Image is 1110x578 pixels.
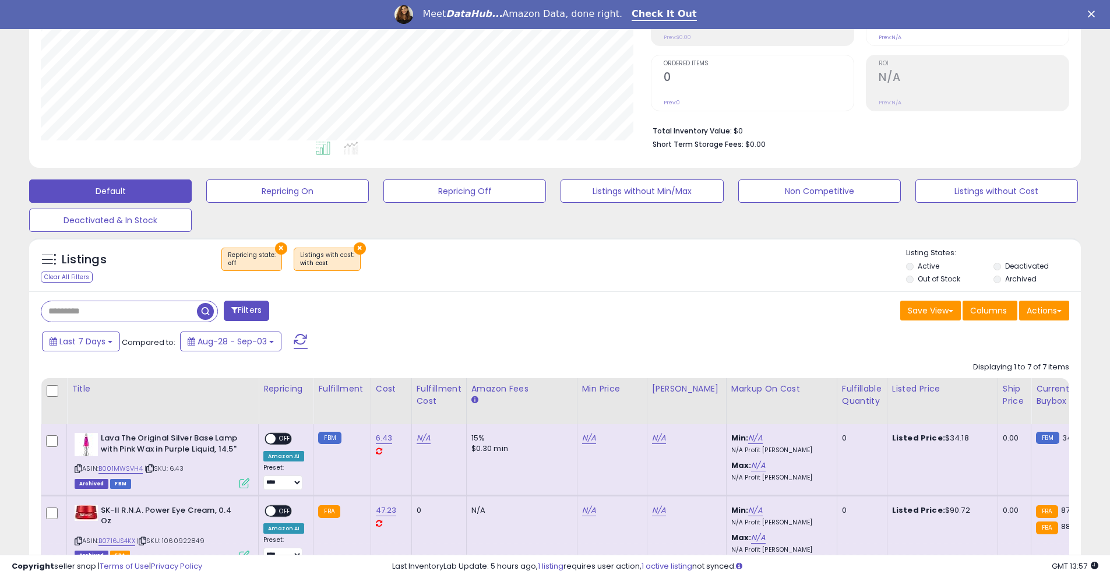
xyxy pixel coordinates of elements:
[652,505,666,516] a: N/A
[318,505,340,518] small: FBA
[731,460,752,471] b: Max:
[276,506,294,516] span: OFF
[745,139,766,150] span: $0.00
[731,432,749,443] b: Min:
[263,383,308,395] div: Repricing
[276,434,294,444] span: OFF
[394,5,413,24] img: Profile image for Georgie
[471,383,572,395] div: Amazon Fees
[318,432,341,444] small: FBM
[1003,433,1022,443] div: 0.00
[29,179,192,203] button: Default
[879,71,1069,86] h2: N/A
[731,383,832,395] div: Markup on Cost
[417,383,461,407] div: Fulfillment Cost
[471,443,568,454] div: $0.30 min
[538,561,563,572] a: 1 listing
[582,383,642,395] div: Min Price
[879,99,901,106] small: Prev: N/A
[963,301,1017,320] button: Columns
[892,383,993,395] div: Listed Price
[653,126,732,136] b: Total Inventory Value:
[906,248,1081,259] p: Listing States:
[664,99,680,106] small: Prev: 0
[1088,10,1100,17] div: Close
[915,179,1078,203] button: Listings without Cost
[376,505,397,516] a: 47.23
[471,505,568,516] div: N/A
[731,505,749,516] b: Min:
[101,505,242,530] b: SK-II R.N.A. Power Eye Cream, 0.4 Oz
[970,305,1007,316] span: Columns
[731,532,752,543] b: Max:
[42,332,120,351] button: Last 7 Days
[632,8,697,21] a: Check It Out
[731,474,828,482] p: N/A Profit [PERSON_NAME]
[652,383,721,395] div: [PERSON_NAME]
[582,505,596,516] a: N/A
[1005,261,1049,271] label: Deactivated
[376,432,393,444] a: 6.43
[973,362,1069,373] div: Displaying 1 to 7 of 7 items
[1003,383,1026,407] div: Ship Price
[892,433,989,443] div: $34.18
[731,446,828,454] p: N/A Profit [PERSON_NAME]
[892,432,945,443] b: Listed Price:
[180,332,281,351] button: Aug-28 - Sep-03
[842,505,878,516] div: 0
[62,252,107,268] h5: Listings
[224,301,269,321] button: Filters
[376,383,407,395] div: Cost
[417,432,431,444] a: N/A
[918,261,939,271] label: Active
[1062,432,1081,443] span: 34.18
[726,378,837,424] th: The percentage added to the cost of goods (COGS) that forms the calculator for Min & Max prices.
[1036,432,1059,444] small: FBM
[748,432,762,444] a: N/A
[263,464,304,490] div: Preset:
[652,432,666,444] a: N/A
[41,272,93,283] div: Clear All Filters
[275,242,287,255] button: ×
[101,433,242,457] b: Lava The Original Silver Base Lamp with Pink Wax in Purple Liquid, 14.5"
[731,519,828,527] p: N/A Profit [PERSON_NAME]
[318,383,365,395] div: Fulfillment
[72,383,253,395] div: Title
[422,8,622,20] div: Meet Amazon Data, done right.
[383,179,546,203] button: Repricing Off
[29,209,192,232] button: Deactivated & In Stock
[1052,561,1098,572] span: 2025-09-11 13:57 GMT
[228,259,276,267] div: off
[151,561,202,572] a: Privacy Policy
[417,505,457,516] div: 0
[446,8,502,19] i: DataHub...
[751,532,765,544] a: N/A
[300,251,354,268] span: Listings with cost :
[300,259,354,267] div: with cost
[206,179,369,203] button: Repricing On
[918,274,960,284] label: Out of Stock
[664,61,854,67] span: Ordered Items
[653,123,1060,137] li: $0
[900,301,961,320] button: Save View
[12,561,202,572] div: seller snap | |
[642,561,692,572] a: 1 active listing
[75,433,249,487] div: ASIN:
[1019,301,1069,320] button: Actions
[879,61,1069,67] span: ROI
[653,139,743,149] b: Short Term Storage Fees:
[664,34,691,41] small: Prev: $0.00
[75,479,108,489] span: Listings that have been deleted from Seller Central
[842,383,882,407] div: Fulfillable Quantity
[100,561,149,572] a: Terms of Use
[59,336,105,347] span: Last 7 Days
[75,505,249,559] div: ASIN:
[471,433,568,443] div: 15%
[198,336,267,347] span: Aug-28 - Sep-03
[1061,521,1082,532] span: 88.23
[98,536,135,546] a: B0716JS4KX
[354,242,366,255] button: ×
[751,460,765,471] a: N/A
[738,179,901,203] button: Non Competitive
[842,433,878,443] div: 0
